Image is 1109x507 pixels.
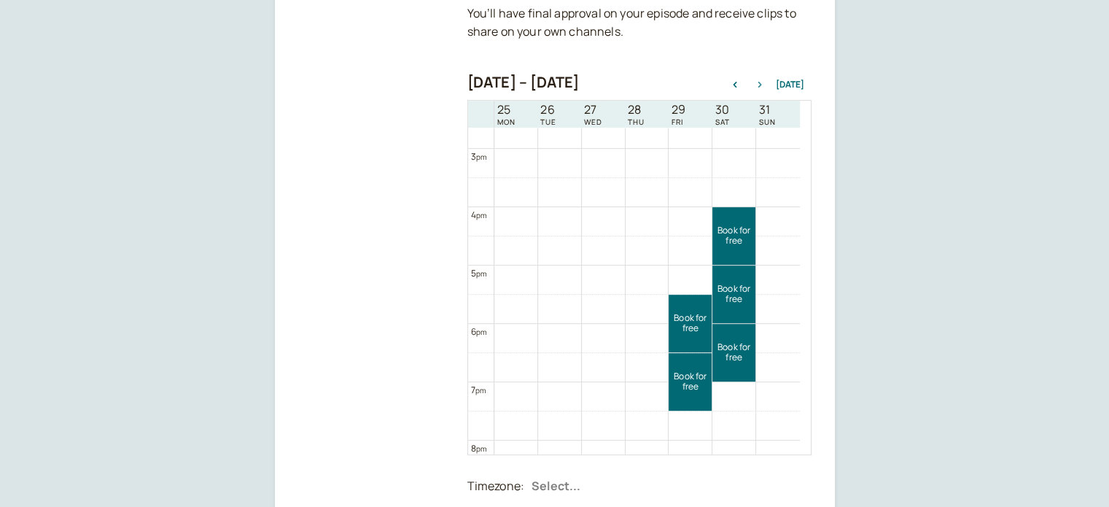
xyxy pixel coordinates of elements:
a: August 27, 2025 [581,101,605,127]
span: FRI [672,117,685,126]
h2: [DATE] – [DATE] [467,74,580,91]
span: 25 [497,103,515,117]
div: 4 [471,208,487,222]
a: August 25, 2025 [494,101,518,127]
span: Book for free [712,342,755,363]
a: August 26, 2025 [537,101,559,127]
button: [DATE] [776,80,804,90]
span: 27 [584,103,602,117]
span: MON [497,117,515,126]
span: pm [476,327,486,337]
div: Timezone: [467,477,524,496]
a: August 29, 2025 [669,101,688,127]
span: pm [476,152,486,162]
span: 26 [540,103,556,117]
div: 8 [471,441,487,455]
span: SUN [759,117,776,126]
div: 7 [471,383,486,397]
span: pm [476,268,486,279]
span: TUE [540,117,556,126]
a: August 28, 2025 [625,101,647,127]
span: pm [475,385,486,395]
div: 3 [471,150,487,163]
span: THU [628,117,645,126]
div: 6 [471,325,487,338]
span: 29 [672,103,685,117]
span: pm [476,444,486,454]
span: Book for free [669,371,712,392]
span: 31 [759,103,776,117]
span: Book for free [669,313,712,334]
span: 30 [715,103,730,117]
span: 28 [628,103,645,117]
span: WED [584,117,602,126]
span: SAT [715,117,730,126]
span: pm [476,210,486,220]
a: August 31, 2025 [756,101,779,127]
span: Book for free [712,284,755,305]
a: August 30, 2025 [712,101,733,127]
div: 5 [471,266,487,280]
span: Book for free [712,225,755,247]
